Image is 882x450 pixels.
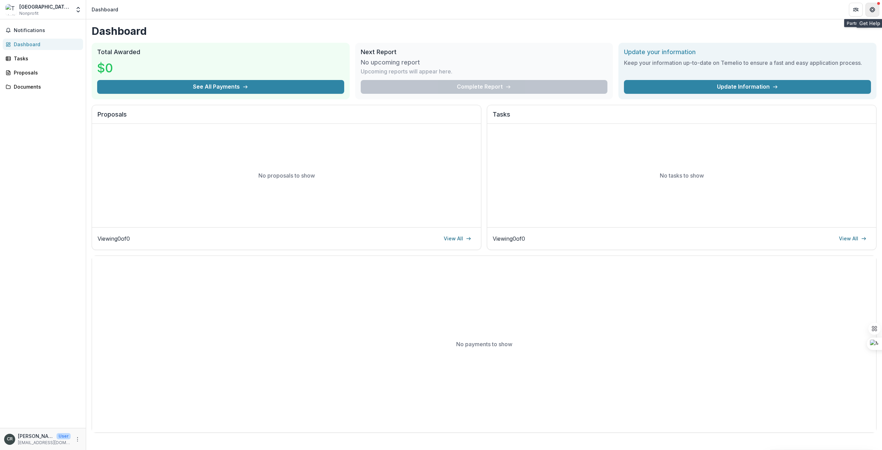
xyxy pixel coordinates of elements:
div: Connie Rickard [7,437,13,441]
h2: Total Awarded [97,48,344,56]
p: Upcoming reports will appear here. [361,67,452,76]
p: User [57,433,71,439]
a: Documents [3,81,83,92]
div: Proposals [14,69,78,76]
nav: breadcrumb [89,4,121,14]
div: Tasks [14,55,78,62]
p: No tasks to show [660,171,704,180]
p: No proposals to show [258,171,315,180]
p: [EMAIL_ADDRESS][DOMAIN_NAME] [18,440,71,446]
img: Trinity Heights Respite Care [6,4,17,15]
a: Update Information [624,80,871,94]
a: Proposals [3,67,83,78]
h2: Tasks [493,111,871,124]
button: See All Payments [97,80,344,94]
button: Get Help [865,3,879,17]
h2: Next Report [361,48,608,56]
h3: No upcoming report [361,59,420,66]
a: View All [440,233,475,244]
div: Documents [14,83,78,90]
h2: Update your information [624,48,871,56]
button: More [73,435,82,443]
h3: Keep your information up-to-date on Temelio to ensure a fast and easy application process. [624,59,871,67]
span: Nonprofit [19,10,39,17]
p: Viewing 0 of 0 [493,234,525,243]
div: Dashboard [14,41,78,48]
div: [GEOGRAPHIC_DATA] Respite Care [19,3,71,10]
p: Viewing 0 of 0 [98,234,130,243]
a: Tasks [3,53,83,64]
h3: $0 [97,59,149,77]
h2: Proposals [98,111,475,124]
a: Dashboard [3,39,83,50]
span: Notifications [14,28,80,33]
p: [PERSON_NAME] [18,432,54,440]
button: Open entity switcher [73,3,83,17]
div: No payments to show [92,256,876,432]
h1: Dashboard [92,25,876,37]
div: Dashboard [92,6,118,13]
button: Notifications [3,25,83,36]
a: View All [835,233,871,244]
button: Partners [849,3,863,17]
